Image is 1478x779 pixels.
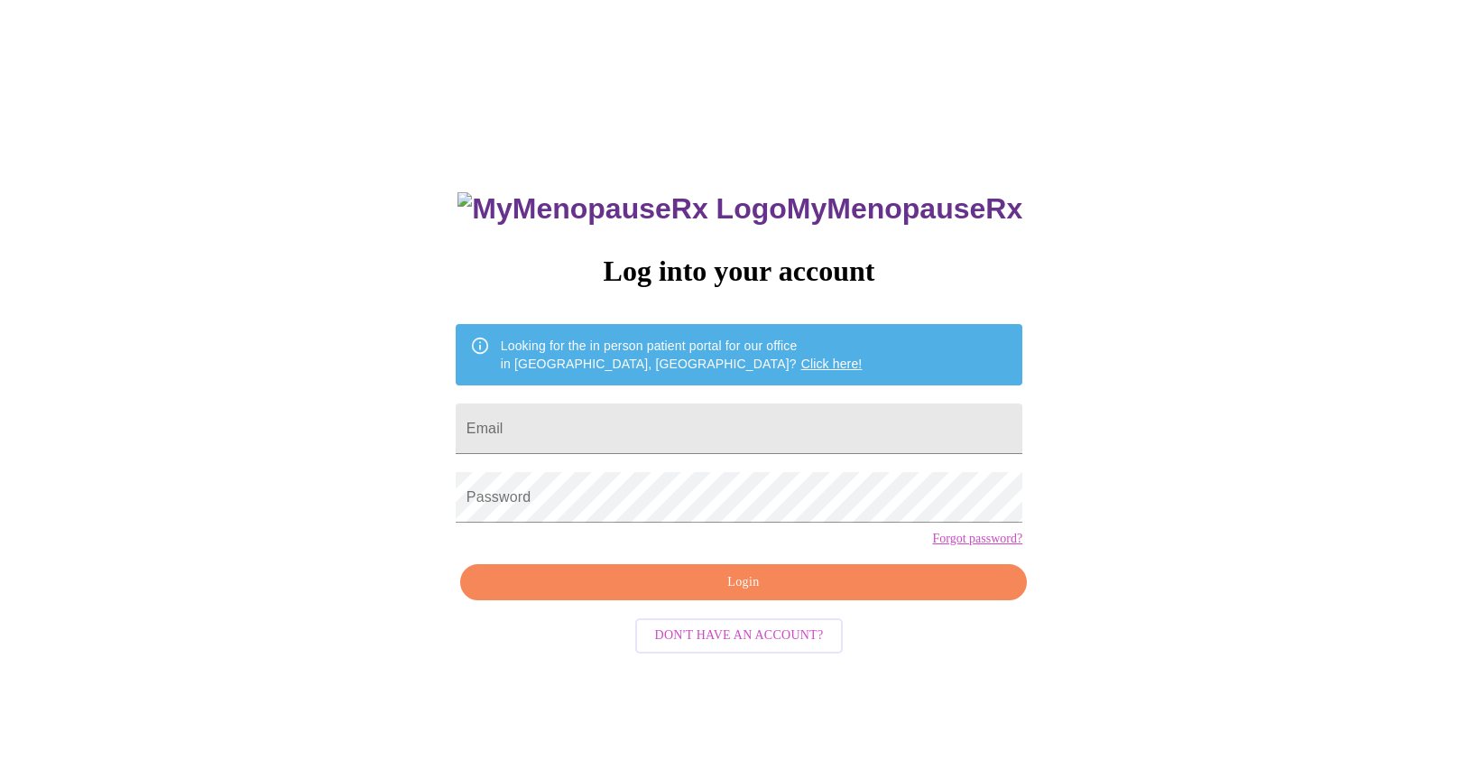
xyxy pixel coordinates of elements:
a: Forgot password? [932,532,1022,546]
div: Looking for the in person patient portal for our office in [GEOGRAPHIC_DATA], [GEOGRAPHIC_DATA]? [501,329,863,380]
a: Click here! [801,357,863,371]
h3: MyMenopauseRx [457,192,1022,226]
img: MyMenopauseRx Logo [457,192,786,226]
span: Login [481,571,1006,594]
button: Don't have an account? [635,618,844,654]
a: Don't have an account? [631,626,848,642]
button: Login [460,564,1027,601]
h3: Log into your account [456,255,1022,288]
span: Don't have an account? [655,625,824,647]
